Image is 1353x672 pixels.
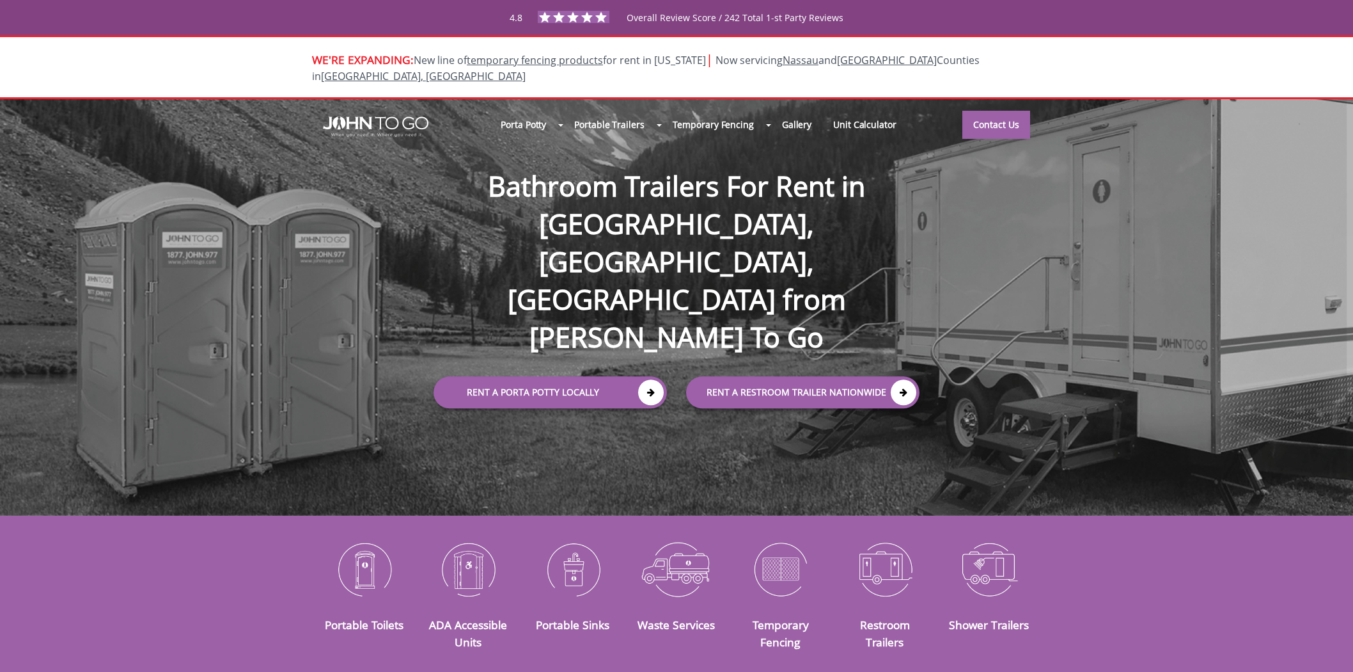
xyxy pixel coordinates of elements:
[634,536,719,602] img: Waste-Services-icon_N.png
[837,53,937,67] a: [GEOGRAPHIC_DATA]
[312,53,980,83] span: New line of for rent in [US_STATE]
[312,53,980,83] span: Now servicing and Counties in
[706,51,713,68] span: |
[323,116,428,137] img: JOHN to go
[771,111,822,138] a: Gallery
[662,111,765,138] a: Temporary Fencing
[429,617,507,649] a: ADA Accessible Units
[753,617,809,649] a: Temporary Fencing
[321,69,526,83] a: [GEOGRAPHIC_DATA], [GEOGRAPHIC_DATA]
[822,111,907,138] a: Unit Calculator
[637,617,715,632] a: Waste Services
[434,376,667,408] a: Rent a Porta Potty Locally
[536,617,609,632] a: Portable Sinks
[421,125,932,356] h1: Bathroom Trailers For Rent in [GEOGRAPHIC_DATA], [GEOGRAPHIC_DATA], [GEOGRAPHIC_DATA] from [PERSO...
[322,536,407,602] img: Portable-Toilets-icon_N.png
[312,52,414,67] span: WE'RE EXPANDING:
[860,617,910,649] a: Restroom Trailers
[426,536,511,602] img: ADA-Accessible-Units-icon_N.png
[325,617,403,632] a: Portable Toilets
[627,12,843,49] span: Overall Review Score / 242 Total 1-st Party Reviews
[686,376,919,408] a: rent a RESTROOM TRAILER Nationwide
[738,536,823,602] img: Temporary-Fencing-cion_N.png
[530,536,615,602] img: Portable-Sinks-icon_N.png
[946,536,1031,602] img: Shower-Trailers-icon_N.png
[510,12,522,24] span: 4.8
[949,617,1029,632] a: Shower Trailers
[962,111,1030,139] a: Contact Us
[783,53,818,67] a: Nassau
[842,536,927,602] img: Restroom-Trailers-icon_N.png
[490,111,557,138] a: Porta Potty
[467,53,603,67] a: temporary fencing products
[563,111,655,138] a: Portable Trailers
